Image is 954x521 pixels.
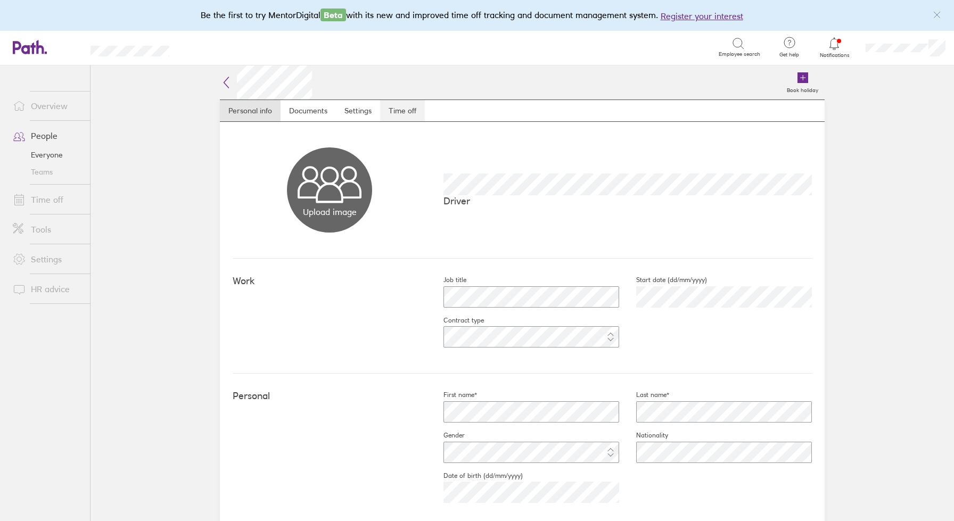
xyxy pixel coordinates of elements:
[336,100,380,121] a: Settings
[619,391,669,399] label: Last name*
[4,278,90,300] a: HR advice
[426,472,523,480] label: Date of birth (dd/mm/yyyy)
[4,95,90,117] a: Overview
[4,125,90,146] a: People
[780,84,825,94] label: Book holiday
[4,146,90,163] a: Everyone
[281,100,336,121] a: Documents
[4,249,90,270] a: Settings
[817,52,852,59] span: Notifications
[201,9,754,22] div: Be the first to try MentorDigital with its new and improved time off tracking and document manage...
[4,163,90,180] a: Teams
[380,100,425,121] a: Time off
[220,100,281,121] a: Personal info
[443,195,812,206] p: Driver
[426,276,466,284] label: Job title
[817,36,852,59] a: Notifications
[198,42,225,52] div: Search
[4,189,90,210] a: Time off
[780,65,825,100] a: Book holiday
[619,431,668,440] label: Nationality
[661,10,743,22] button: Register your interest
[320,9,346,21] span: Beta
[426,391,477,399] label: First name*
[719,51,760,57] span: Employee search
[233,391,426,402] h4: Personal
[4,219,90,240] a: Tools
[233,276,426,287] h4: Work
[426,316,484,325] label: Contract type
[619,276,707,284] label: Start date (dd/mm/yyyy)
[426,431,465,440] label: Gender
[772,52,807,58] span: Get help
